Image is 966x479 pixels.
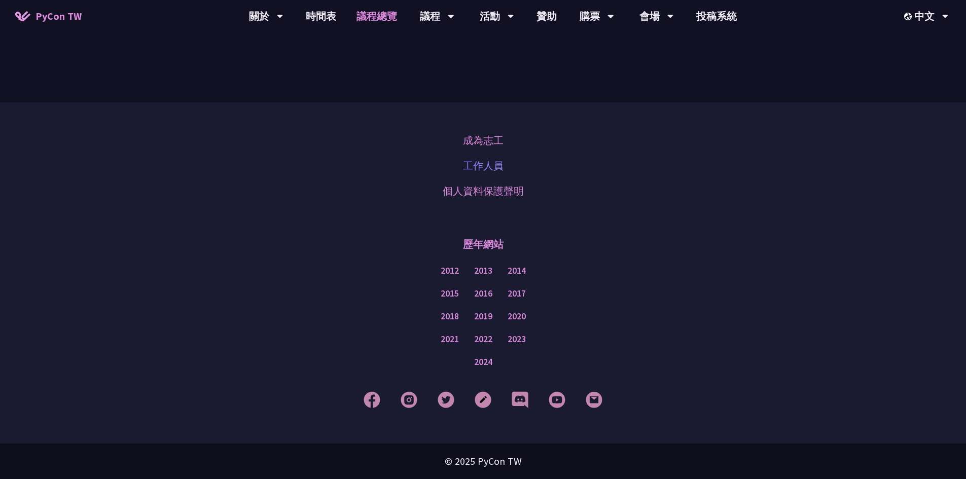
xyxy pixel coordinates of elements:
a: 2015 [441,287,459,300]
a: 工作人員 [463,158,504,173]
a: 2016 [474,287,492,300]
img: Facebook Footer Icon [364,391,380,408]
img: Blog Footer Icon [475,391,491,408]
a: 2020 [508,310,526,323]
img: Discord Footer Icon [512,391,528,408]
a: 2012 [441,265,459,277]
img: Home icon of PyCon TW 2025 [15,11,30,21]
a: 2018 [441,310,459,323]
a: PyCon TW [5,4,92,29]
a: 2024 [474,356,492,369]
a: 2013 [474,265,492,277]
a: 2019 [474,310,492,323]
span: PyCon TW [35,9,82,24]
p: 歷年網站 [463,229,504,260]
a: 2023 [508,333,526,346]
img: Locale Icon [904,13,914,20]
img: Twitter Footer Icon [438,391,454,408]
img: Email Footer Icon [586,391,602,408]
a: 2021 [441,333,459,346]
a: 成為志工 [463,133,504,148]
a: 2022 [474,333,492,346]
a: 個人資料保護聲明 [443,183,524,199]
img: Instagram Footer Icon [401,391,417,408]
a: 2014 [508,265,526,277]
img: YouTube Footer Icon [549,391,565,408]
a: 2017 [508,287,526,300]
